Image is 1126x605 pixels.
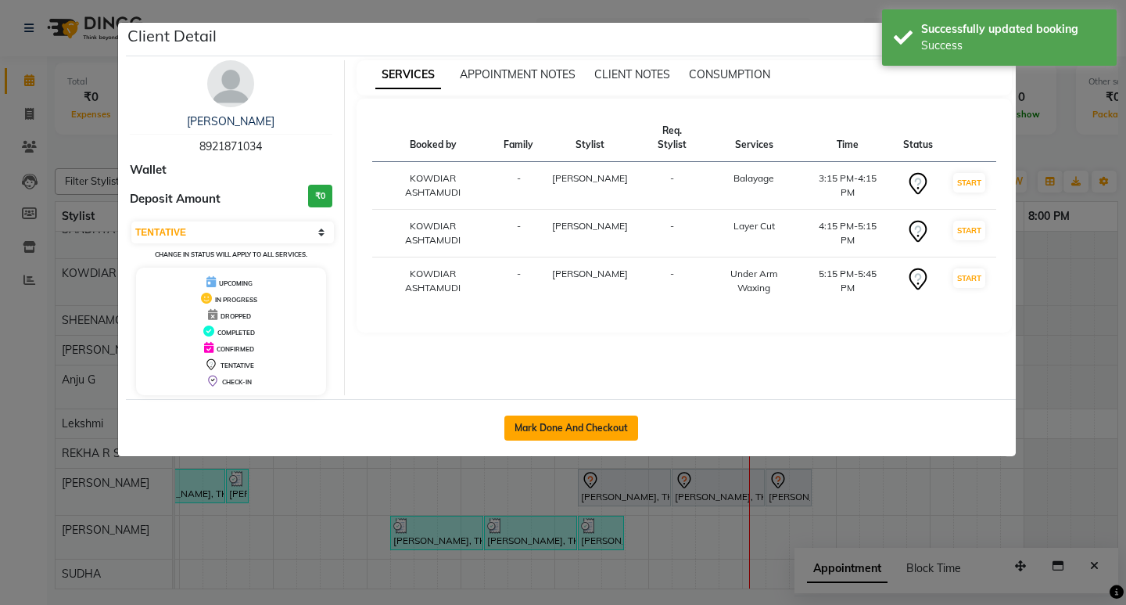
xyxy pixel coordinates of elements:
[372,162,495,210] td: KOWDIAR ASHTAMUDI
[222,378,252,386] span: CHECK-IN
[308,185,332,207] h3: ₹0
[215,296,257,304] span: IN PROGRESS
[689,67,770,81] span: CONSUMPTION
[130,161,167,179] span: Wallet
[372,210,495,257] td: KOWDIAR ASHTAMUDI
[894,114,942,162] th: Status
[494,162,543,210] td: -
[637,114,707,162] th: Req. Stylist
[552,268,628,279] span: [PERSON_NAME]
[494,210,543,257] td: -
[801,114,894,162] th: Time
[187,114,274,128] a: [PERSON_NAME]
[716,171,791,185] div: Balayage
[217,345,254,353] span: CONFIRMED
[127,24,217,48] h5: Client Detail
[221,312,251,320] span: DROPPED
[637,162,707,210] td: -
[953,268,985,288] button: START
[494,114,543,162] th: Family
[637,257,707,305] td: -
[494,257,543,305] td: -
[801,210,894,257] td: 4:15 PM-5:15 PM
[375,61,441,89] span: SERVICES
[217,329,255,337] span: COMPLETED
[953,173,985,193] button: START
[207,60,254,107] img: avatar
[552,172,628,184] span: [PERSON_NAME]
[460,67,576,81] span: APPOINTMENT NOTES
[707,114,801,162] th: Services
[504,416,638,441] button: Mark Done And Checkout
[552,220,628,232] span: [PERSON_NAME]
[921,38,1105,54] div: Success
[199,139,262,153] span: 8921871034
[543,114,637,162] th: Stylist
[372,114,495,162] th: Booked by
[801,162,894,210] td: 3:15 PM-4:15 PM
[372,257,495,305] td: KOWDIAR ASHTAMUDI
[155,250,307,258] small: Change in status will apply to all services.
[801,257,894,305] td: 5:15 PM-5:45 PM
[953,221,985,240] button: START
[594,67,670,81] span: CLIENT NOTES
[637,210,707,257] td: -
[716,219,791,233] div: Layer Cut
[221,362,254,369] span: TENTATIVE
[130,190,221,208] span: Deposit Amount
[921,21,1105,38] div: Successfully updated booking
[219,279,253,287] span: UPCOMING
[716,267,791,295] div: Under Arm Waxing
